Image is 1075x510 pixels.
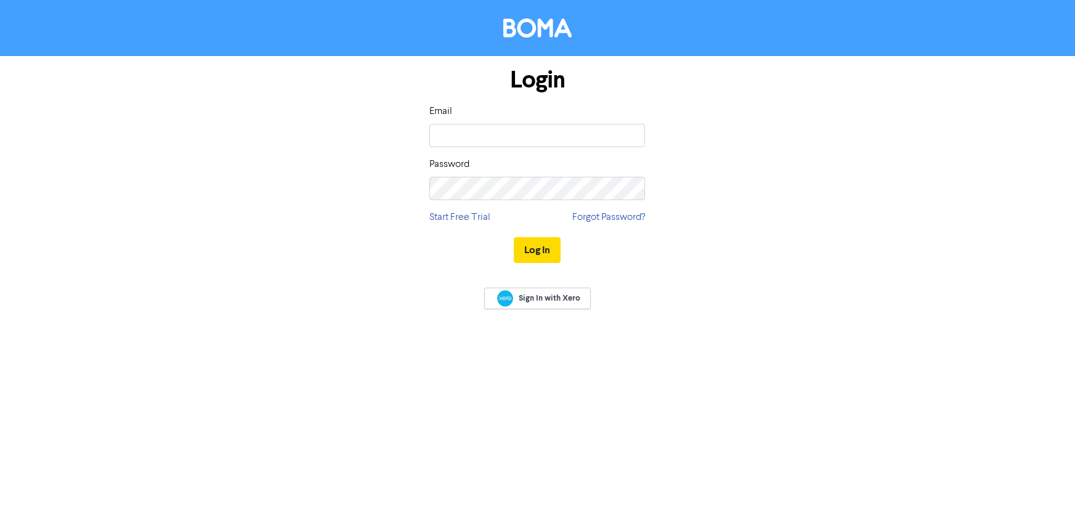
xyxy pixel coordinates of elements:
[429,104,452,119] label: Email
[497,290,513,307] img: Xero logo
[429,66,645,94] h1: Login
[503,18,572,38] img: BOMA Logo
[429,210,490,225] a: Start Free Trial
[429,157,469,172] label: Password
[519,293,580,304] span: Sign In with Xero
[484,288,590,309] a: Sign In with Xero
[514,237,561,263] button: Log In
[572,210,645,225] a: Forgot Password?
